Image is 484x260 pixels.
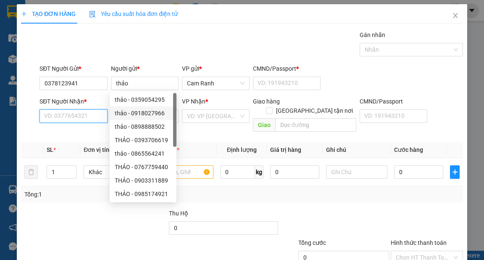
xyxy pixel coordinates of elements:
[115,109,171,118] div: thảo - 0918027966
[187,77,245,90] span: Cam Ranh
[11,54,31,94] b: Trà Lan Viên
[169,210,188,217] span: Thu Hộ
[21,11,27,17] span: plus
[84,146,115,153] span: Đơn vị tính
[152,165,214,179] input: VD: Bàn, Ghế
[47,146,53,153] span: SL
[298,239,326,246] span: Tổng cước
[182,64,250,73] div: VP gửi
[115,95,171,104] div: thảo - 0359054295
[115,162,171,172] div: THẢO - 0767759440
[394,146,423,153] span: Cước hàng
[21,11,76,17] span: TẠO ĐƠN HÀNG
[253,118,275,132] span: Giao
[444,4,467,28] button: Close
[270,165,319,179] input: 0
[270,146,301,153] span: Giá trị hàng
[52,12,83,96] b: Trà Lan Viên - Gửi khách hàng
[227,146,257,153] span: Định lượng
[110,147,176,160] div: thảo - 0865564241
[110,133,176,147] div: THẢO - 0393706619
[110,174,176,187] div: THẢO - 0903311889
[391,239,447,246] label: Hình thức thanh toán
[450,169,459,175] span: plus
[115,135,171,145] div: THẢO - 0393706619
[39,64,107,73] div: SĐT Người Gửi
[360,97,427,106] div: CMND/Passport
[253,64,321,73] div: CMND/Passport
[450,165,459,179] button: plus
[110,93,176,106] div: thảo - 0359054295
[253,98,280,105] span: Giao hàng
[360,32,385,38] label: Gán nhãn
[115,189,171,199] div: THẢO - 0985174921
[89,11,96,18] img: icon
[24,190,187,199] div: Tổng: 1
[273,106,356,115] span: [GEOGRAPHIC_DATA] tận nơi
[24,165,38,179] button: delete
[89,11,178,17] span: Yêu cầu xuất hóa đơn điện tử
[91,11,111,31] img: logo.jpg
[275,118,356,132] input: Dọc đường
[71,32,116,39] b: [DOMAIN_NAME]
[323,142,391,158] th: Ghi chú
[326,165,388,179] input: Ghi Chú
[255,165,263,179] span: kg
[110,106,176,120] div: thảo - 0918027966
[452,12,459,19] span: close
[111,64,179,73] div: Người gửi
[110,160,176,174] div: THẢO - 0767759440
[39,97,107,106] div: SĐT Người Nhận
[182,98,205,105] span: VP Nhận
[71,40,116,50] li: (c) 2017
[115,122,171,131] div: thảo - 0898888502
[110,187,176,201] div: THẢO - 0985174921
[115,176,171,185] div: THẢO - 0903311889
[152,146,179,153] span: Tên hàng
[110,120,176,133] div: thảo - 0898888502
[89,166,140,178] span: Khác
[115,149,171,158] div: thảo - 0865564241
